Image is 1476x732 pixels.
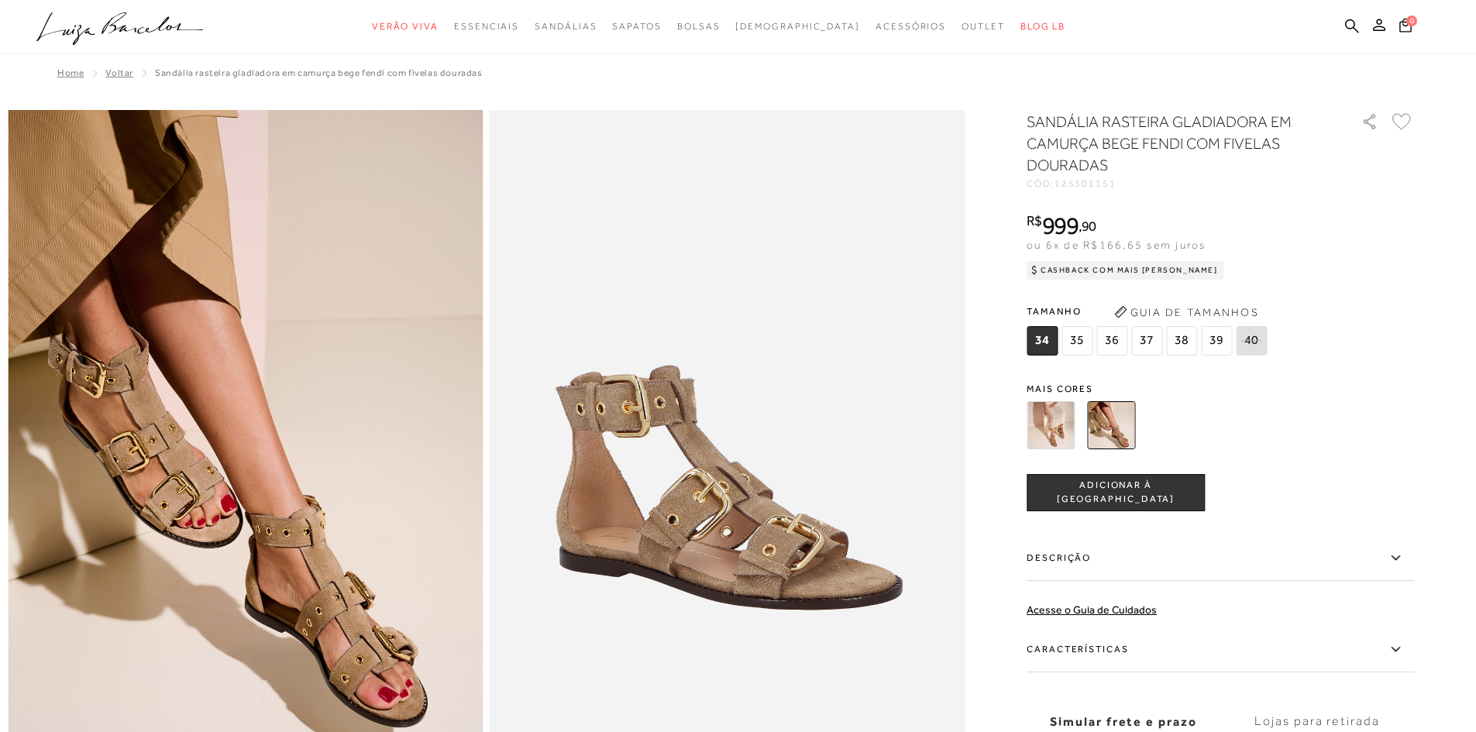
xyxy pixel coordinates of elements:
[535,21,597,32] span: Sandálias
[372,12,439,41] a: categoryNavScreenReaderText
[1395,17,1416,38] button: 0
[962,21,1005,32] span: Outlet
[372,21,439,32] span: Verão Viva
[1201,326,1232,356] span: 39
[454,12,519,41] a: categoryNavScreenReaderText
[612,21,661,32] span: Sapatos
[1020,21,1065,32] span: BLOG LB
[1027,474,1205,511] button: ADICIONAR À [GEOGRAPHIC_DATA]
[1079,219,1096,233] i: ,
[1027,384,1414,393] span: Mais cores
[1027,479,1204,506] span: ADICIONAR À [GEOGRAPHIC_DATA]
[1042,211,1079,239] span: 999
[1061,326,1092,356] span: 35
[1027,326,1058,356] span: 34
[105,67,133,78] a: Voltar
[677,12,721,41] a: categoryNavScreenReaderText
[1020,12,1065,41] a: BLOG LB
[1027,214,1042,228] i: R$
[1027,627,1414,672] label: Características
[454,21,519,32] span: Essenciais
[1131,326,1162,356] span: 37
[1082,218,1096,234] span: 90
[1027,603,1157,616] a: Acesse o Guia de Cuidados
[962,12,1005,41] a: categoryNavScreenReaderText
[1096,326,1127,356] span: 36
[1027,179,1337,188] div: CÓD:
[1027,536,1414,581] label: Descrição
[1027,239,1206,251] span: ou 6x de R$166,65 sem juros
[876,12,946,41] a: categoryNavScreenReaderText
[1109,300,1264,325] button: Guia de Tamanhos
[677,21,721,32] span: Bolsas
[1166,326,1197,356] span: 38
[535,12,597,41] a: categoryNavScreenReaderText
[1027,111,1317,176] h1: SANDÁLIA RASTEIRA GLADIADORA EM CAMURÇA BEGE FENDI COM FIVELAS DOURADAS
[1087,401,1135,449] img: SANDÁLIA RASTEIRA GLADIADORA EM CAMURÇA BEGE FENDI COM FIVELAS DOURADAS
[876,21,946,32] span: Acessórios
[735,21,860,32] span: [DEMOGRAPHIC_DATA]
[1027,401,1075,449] img: SANDÁLIA RASTEIRA GLADIADORA EM CAMURÇA BEGE CARAMELO COM FIVELAS DOURADAS
[1236,326,1267,356] span: 40
[1055,178,1116,189] span: 125301151
[1027,300,1271,323] span: Tamanho
[155,67,483,78] span: SANDÁLIA RASTEIRA GLADIADORA EM CAMURÇA BEGE FENDI COM FIVELAS DOURADAS
[1406,15,1417,26] span: 0
[57,67,84,78] a: Home
[1027,261,1224,280] div: Cashback com Mais [PERSON_NAME]
[735,12,860,41] a: noSubCategoriesText
[612,12,661,41] a: categoryNavScreenReaderText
